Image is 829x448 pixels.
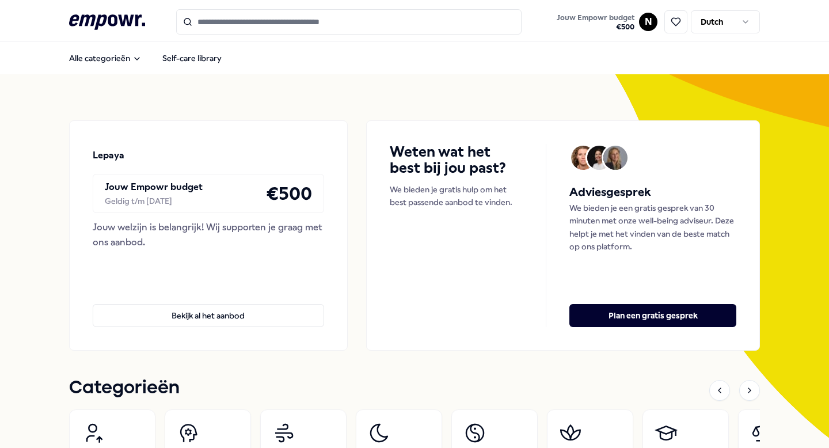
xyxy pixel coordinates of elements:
span: Jouw Empowr budget [557,13,634,22]
h4: € 500 [266,179,312,208]
button: Plan een gratis gesprek [569,304,736,327]
img: Avatar [571,146,595,170]
input: Search for products, categories or subcategories [176,9,522,35]
a: Self-care library [153,47,231,70]
img: Avatar [603,146,628,170]
h1: Categorieën [69,374,180,403]
button: Jouw Empowr budget€500 [554,11,637,34]
div: Geldig t/m [DATE] [105,195,203,207]
p: Lepaya [93,148,124,163]
nav: Main [60,47,231,70]
button: N [639,13,657,31]
button: Bekijk al het aanbod [93,304,324,327]
a: Jouw Empowr budget€500 [552,10,639,34]
button: Alle categorieën [60,47,151,70]
span: € 500 [557,22,634,32]
p: Jouw Empowr budget [105,180,203,195]
p: We bieden je een gratis gesprek van 30 minuten met onze well-being adviseur. Deze helpt je met he... [569,202,736,253]
img: Avatar [587,146,611,170]
p: We bieden je gratis hulp om het best passende aanbod te vinden. [390,183,523,209]
div: Jouw welzijn is belangrijk! Wij supporten je graag met ons aanbod. [93,220,324,249]
a: Bekijk al het aanbod [93,286,324,327]
h5: Adviesgesprek [569,183,736,202]
h4: Weten wat het best bij jou past? [390,144,523,176]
